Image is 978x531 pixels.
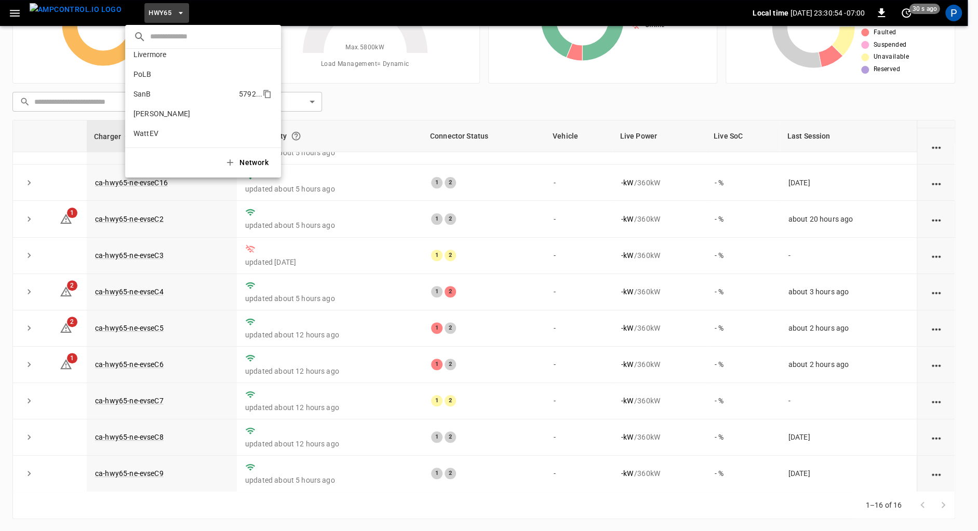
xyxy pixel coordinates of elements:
p: [PERSON_NAME] [133,108,238,119]
p: WattEV [133,128,235,139]
div: copy [262,88,273,100]
p: Livermore [133,49,236,60]
p: SanB [133,89,235,99]
button: Network [219,152,277,173]
p: PoLB [133,69,235,79]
